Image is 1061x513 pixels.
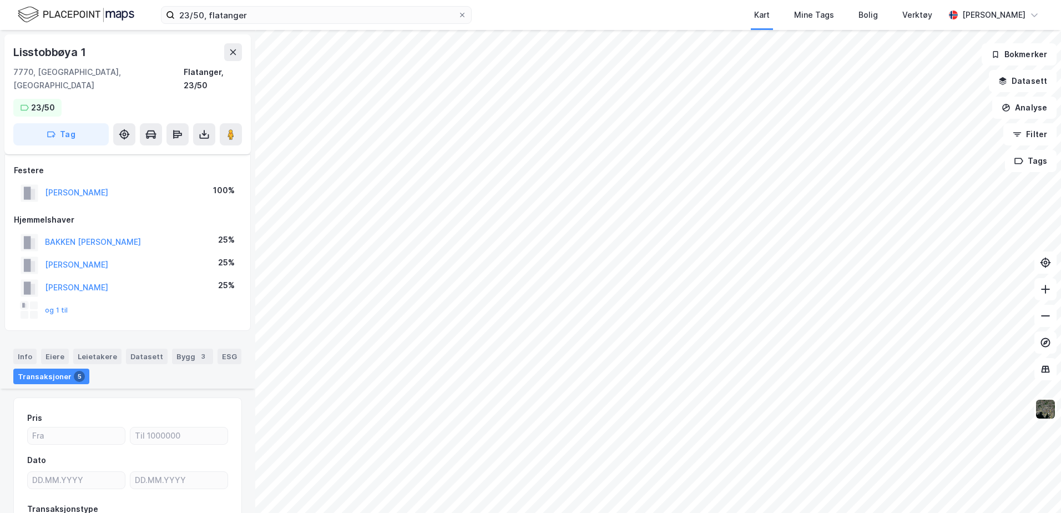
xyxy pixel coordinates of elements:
div: 25% [218,256,235,269]
div: Flatanger, 23/50 [184,66,242,92]
div: Eiere [41,349,69,364]
div: 5 [74,371,85,382]
div: ESG [218,349,241,364]
div: Verktøy [902,8,932,22]
button: Filter [1003,123,1057,145]
div: 3 [198,351,209,362]
div: 25% [218,233,235,247]
button: Bokmerker [982,43,1057,66]
input: DD.MM.YYYY [28,472,125,489]
div: [PERSON_NAME] [962,8,1025,22]
button: Tags [1005,150,1057,172]
div: Kart [754,8,770,22]
div: Mine Tags [794,8,834,22]
div: 100% [213,184,235,197]
input: Søk på adresse, matrikkel, gårdeiere, leietakere eller personer [175,7,458,23]
div: Leietakere [73,349,122,364]
div: Bolig [858,8,878,22]
input: Fra [28,428,125,444]
iframe: Chat Widget [1006,460,1061,513]
div: 25% [218,279,235,292]
div: Lisstobbøya 1 [13,43,88,61]
div: Datasett [126,349,168,364]
div: Bygg [172,349,213,364]
div: Info [13,349,37,364]
input: DD.MM.YYYY [130,472,228,489]
button: Tag [13,123,109,145]
button: Analyse [992,97,1057,119]
div: Festere [14,164,241,177]
img: logo.f888ab2527a4732fd821a326f86c7f29.svg [18,5,134,24]
div: 7770, [GEOGRAPHIC_DATA], [GEOGRAPHIC_DATA] [13,66,184,92]
div: Hjemmelshaver [14,213,241,227]
div: Dato [27,454,46,467]
div: 23/50 [31,101,55,114]
div: Kontrollprogram for chat [1006,460,1061,513]
button: Datasett [989,70,1057,92]
input: Til 1000000 [130,428,228,444]
div: Pris [27,411,42,425]
img: 9k= [1035,399,1056,420]
div: Transaksjoner [13,369,89,384]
